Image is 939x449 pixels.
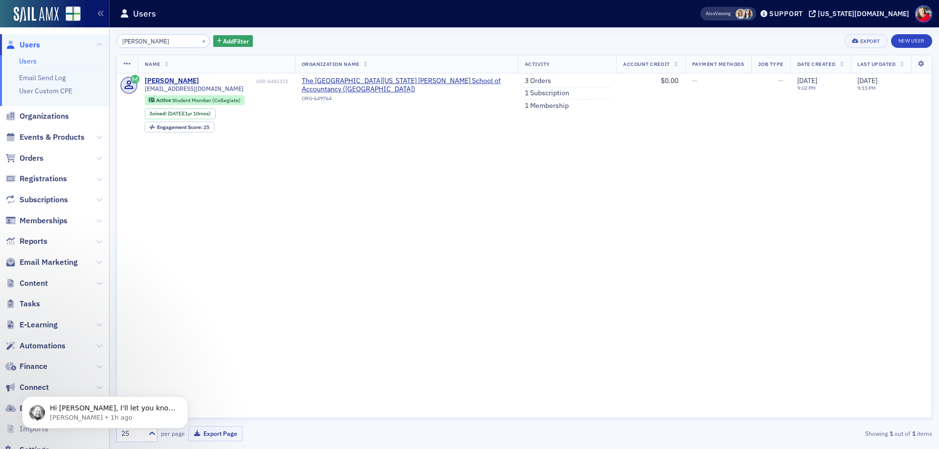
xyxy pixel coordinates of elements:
[145,85,244,92] span: [EMAIL_ADDRESS][DOMAIN_NAME]
[797,76,817,85] span: [DATE]
[19,86,72,95] a: User Custom CPE
[5,278,48,289] a: Content
[692,61,744,67] span: Payment Methods
[915,5,932,22] span: Profile
[20,194,68,205] span: Subscriptions
[525,77,551,86] a: 3 Orders
[769,9,803,18] div: Support
[172,97,241,104] span: Student Member (Collegiate)
[5,361,47,372] a: Finance
[156,97,172,104] span: Active
[742,9,753,19] span: Sarah Lowery
[19,73,66,82] a: Email Send Log
[857,85,876,91] time: 9:15 PM
[5,257,78,268] a: Email Marketing
[149,97,240,103] a: Active Student Member (Collegiate)
[145,108,216,119] div: Joined: 2023-10-11 00:00:00
[5,341,66,351] a: Automations
[5,173,67,184] a: Registrations
[302,77,511,94] span: The University of Alabama Culverhouse School of Accountancy (Tuscaloosa)
[5,132,85,143] a: Events & Products
[145,77,199,86] a: [PERSON_NAME]
[223,37,249,45] span: Add Filter
[845,34,887,48] button: Export
[157,124,203,130] span: Engagement Score :
[5,194,68,205] a: Subscriptions
[20,341,66,351] span: Automations
[20,40,40,50] span: Users
[66,6,81,21] img: SailAMX
[59,6,81,23] a: View Homepage
[19,57,37,65] a: Users
[20,173,67,184] span: Registrations
[809,10,913,17] button: [US_STATE][DOMAIN_NAME]
[20,361,47,372] span: Finance
[5,382,49,393] a: Connect
[525,61,550,67] span: Activity
[200,36,208,45] button: ×
[157,125,209,130] div: 25
[168,110,211,117] div: (1yr 10mos)
[5,111,69,122] a: Organizations
[20,111,69,122] span: Organizations
[888,429,894,438] strong: 1
[20,215,67,226] span: Memberships
[5,153,44,164] a: Orders
[188,426,243,441] button: Export Page
[5,215,67,226] a: Memberships
[302,61,359,67] span: Organization Name
[778,76,783,85] span: —
[20,153,44,164] span: Orders
[145,61,160,67] span: Name
[20,132,85,143] span: Events & Products
[910,429,917,438] strong: 1
[860,39,880,44] div: Export
[5,424,48,434] a: Imports
[525,89,569,98] a: 1 Subscription
[201,78,288,85] div: USR-6481322
[168,110,183,117] span: [DATE]
[302,77,511,94] a: The [GEOGRAPHIC_DATA][US_STATE] [PERSON_NAME] School of Accountancy ([GEOGRAPHIC_DATA])
[145,95,245,105] div: Active: Active: Student Member (Collegiate)
[525,102,569,110] a: 1 Membership
[14,7,59,22] img: SailAMX
[5,40,40,50] a: Users
[116,34,210,48] input: Search…
[302,95,511,105] div: ORG-649764
[20,299,40,309] span: Tasks
[736,9,746,19] span: Bethany Booth
[797,61,835,67] span: Date Created
[20,257,78,268] span: Email Marketing
[857,61,895,67] span: Last Updated
[891,34,932,48] a: New User
[623,61,670,67] span: Account Credit
[818,9,909,18] div: [US_STATE][DOMAIN_NAME]
[857,76,877,85] span: [DATE]
[5,236,47,247] a: Reports
[7,376,203,444] iframe: Intercom notifications message
[797,85,816,91] time: 9:02 PM
[706,10,715,17] div: Also
[20,236,47,247] span: Reports
[149,110,168,117] span: Joined :
[145,122,214,132] div: Engagement Score: 25
[692,76,697,85] span: —
[667,429,932,438] div: Showing out of items
[20,278,48,289] span: Content
[5,299,40,309] a: Tasks
[133,8,156,20] h1: Users
[20,320,58,330] span: E-Learning
[706,10,731,17] span: Viewing
[661,76,678,85] span: $0.00
[5,320,58,330] a: E-Learning
[5,403,47,414] a: Exports
[213,35,253,47] button: AddFilter
[758,61,783,67] span: Job Type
